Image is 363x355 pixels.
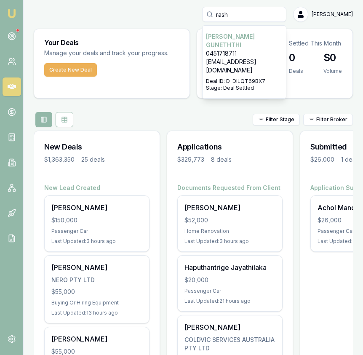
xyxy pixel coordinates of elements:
p: Settled This Month [289,39,343,48]
h4: New Lead Created [44,184,149,192]
p: Deal ID: D-DILQT69BX7 [206,78,283,85]
button: Create New Deal [44,63,97,77]
h3: New Deals [44,141,149,153]
div: $1,363,350 [44,155,75,164]
div: Volume [323,68,342,75]
h3: Applications [177,141,283,153]
div: NERO PTY LTD [51,276,142,284]
p: [EMAIL_ADDRESS][DOMAIN_NAME] [206,58,283,75]
div: [PERSON_NAME] [51,262,142,272]
span: [PERSON_NAME] [312,11,353,18]
div: Home Renovation [184,228,275,235]
img: emu-icon-u.png [7,8,17,19]
span: Filter Stage [266,116,294,123]
div: $55,000 [51,288,142,296]
div: [PERSON_NAME] [184,203,275,213]
div: Passenger Car [51,228,142,235]
div: $20,000 [184,276,275,284]
h3: Your Deals [44,39,179,46]
span: Filter Broker [316,116,347,123]
p: 0451718711 [206,49,283,58]
div: 1 deal [341,155,357,164]
p: Stage: Deal Settled [206,85,283,91]
div: $329,773 [177,155,204,164]
p: Manage your deals and track your progress. [44,48,179,58]
button: Filter Stage [253,114,300,125]
div: $26,000 [310,155,334,164]
div: 25 deals [81,155,105,164]
div: Passenger Car [184,288,275,294]
div: Haputhantrige Jayathilaka [184,262,275,272]
div: $150,000 [51,216,142,224]
div: COLDVIC SERVICES AUSTRALIA PTY LTD [184,336,275,352]
h4: Documents Requested From Client [177,184,283,192]
div: $52,000 [184,216,275,224]
p: [PERSON_NAME] GUNETHTHI [206,32,283,49]
div: Buying Or Hiring Equipment [51,299,142,306]
div: [PERSON_NAME] [51,203,142,213]
div: [PERSON_NAME] [51,334,142,344]
div: Select deal for RASHITH GUNETHTHI [203,26,286,99]
div: Last Updated: 13 hours ago [51,310,142,316]
div: [PERSON_NAME] [184,322,275,332]
h3: 0 [289,51,303,64]
input: Search deals [202,7,286,22]
div: Last Updated: 3 hours ago [51,238,142,245]
div: Deals [289,68,303,75]
div: 8 deals [211,155,232,164]
div: Last Updated: 21 hours ago [184,298,275,304]
button: Filter Broker [303,114,353,125]
h3: $0 [323,51,342,64]
div: Last Updated: 3 hours ago [184,238,275,245]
